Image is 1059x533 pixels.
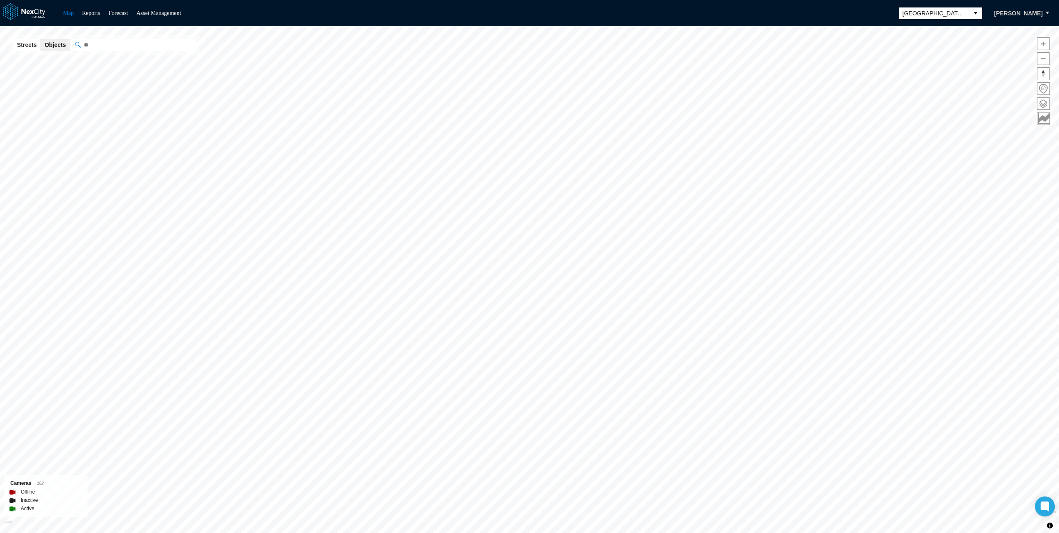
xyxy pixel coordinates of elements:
[1037,82,1050,95] button: Home
[17,41,37,49] span: Streets
[1037,68,1049,80] span: Reset bearing to north
[986,6,1052,20] button: [PERSON_NAME]
[21,504,34,513] label: Active
[1045,521,1055,531] button: Toggle attribution
[21,488,35,496] label: Offline
[1037,97,1050,110] button: Layers management
[994,9,1043,17] span: [PERSON_NAME]
[1037,112,1050,125] button: Key metrics
[137,10,181,16] a: Asset Management
[21,496,38,504] label: Inactive
[1037,38,1049,50] span: Zoom in
[37,481,44,486] span: 162
[63,10,74,16] a: Map
[969,7,982,19] button: select
[82,10,100,16] a: Reports
[1037,53,1049,65] span: Zoom out
[40,39,70,51] button: Objects
[1037,52,1050,65] button: Zoom out
[903,9,966,17] span: [GEOGRAPHIC_DATA][PERSON_NAME]
[4,521,13,531] a: Mapbox homepage
[13,39,41,51] button: Streets
[108,10,128,16] a: Forecast
[1037,37,1050,50] button: Zoom in
[1037,67,1050,80] button: Reset bearing to north
[1047,521,1052,530] span: Toggle attribution
[44,41,66,49] span: Objects
[10,479,81,488] div: Cameras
